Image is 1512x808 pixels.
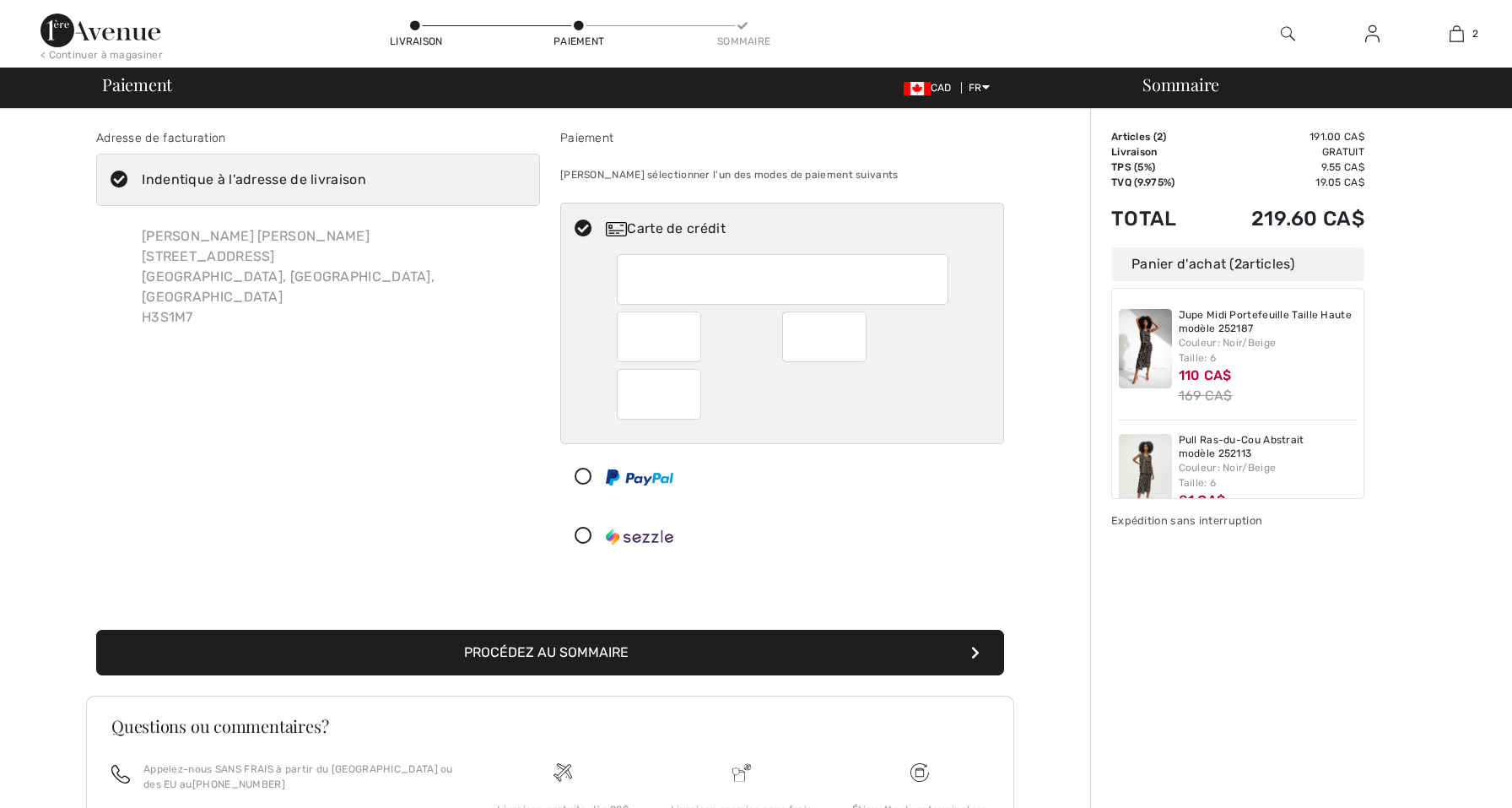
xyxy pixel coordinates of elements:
img: Sezzle [606,529,673,545]
img: Pull Ras-du-Cou Abstrait modèle 252113 [1119,434,1172,513]
td: 19.05 CA$ [1204,175,1364,190]
span: Paiement [102,76,172,93]
div: Indentique à l'adresse de livraison [142,170,366,190]
td: Articles ( ) [1111,129,1204,144]
img: Carte de crédit [606,222,627,236]
td: Total [1111,190,1204,247]
div: Sommaire [717,34,768,49]
span: 2 [1234,256,1242,272]
div: Expédition sans interruption [1111,512,1364,529]
div: [PERSON_NAME] sélectionner l'un des modes de paiement suivants [560,154,1004,196]
span: 2 [1472,26,1478,41]
div: Paiement [553,34,604,49]
img: Jupe Midi Portefeuille Taille Haute modèle 252187 [1119,309,1172,388]
img: call [111,765,130,784]
img: Mon panier [1450,24,1464,44]
img: Canadian Dollar [904,82,931,95]
td: 191.00 CA$ [1204,129,1364,144]
s: 169 CA$ [1179,388,1233,404]
img: 1ère Avenue [40,14,160,47]
div: Sommaire [1122,76,1502,93]
img: recherche [1281,24,1295,44]
p: Appelez-nous SANS FRAIS à partir du [GEOGRAPHIC_DATA] ou des EU au [143,762,453,792]
div: Adresse de facturation [96,129,540,147]
span: 110 CA$ [1179,367,1232,383]
div: Couleur: Noir/Beige Taille: 6 [1179,460,1358,491]
td: TVQ (9.975%) [1111,175,1204,190]
span: 81 CA$ [1179,492,1226,508]
div: Carte de crédit [606,219,992,239]
h3: Questions ou commentaires? [111,718,989,735]
div: Panier d'achat ( articles) [1111,247,1364,281]
a: Pull Ras-du-Cou Abstrait modèle 252113 [1179,434,1358,460]
span: FR [969,82,990,94]
img: Livraison promise sans frais de dédouanement surprise&nbsp;! [732,763,751,782]
td: Gratuit [1204,144,1364,160]
span: CAD [904,82,958,94]
img: Mes infos [1365,24,1380,44]
span: 2 [1157,131,1163,143]
img: Livraison gratuite dès 99$ [910,763,929,782]
div: [PERSON_NAME] [PERSON_NAME] [STREET_ADDRESS] [GEOGRAPHIC_DATA], [GEOGRAPHIC_DATA], [GEOGRAPHIC_DA... [128,213,540,341]
a: Se connecter [1352,24,1393,45]
td: 219.60 CA$ [1204,190,1364,247]
a: 2 [1415,24,1498,44]
div: Livraison [390,34,440,49]
td: 9.55 CA$ [1204,160,1364,175]
div: < Continuer à magasiner [40,47,163,62]
td: Livraison [1111,144,1204,160]
td: TPS (5%) [1111,160,1204,175]
div: Couleur: Noir/Beige Taille: 6 [1179,335,1358,366]
img: PayPal [606,469,673,485]
a: [PHONE_NUMBER] [192,778,285,790]
a: Jupe Midi Portefeuille Taille Haute modèle 252187 [1179,309,1358,335]
img: Livraison gratuite dès 99$ [553,763,572,782]
div: Paiement [560,129,1004,147]
button: Procédez au sommaire [96,630,1004,675]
